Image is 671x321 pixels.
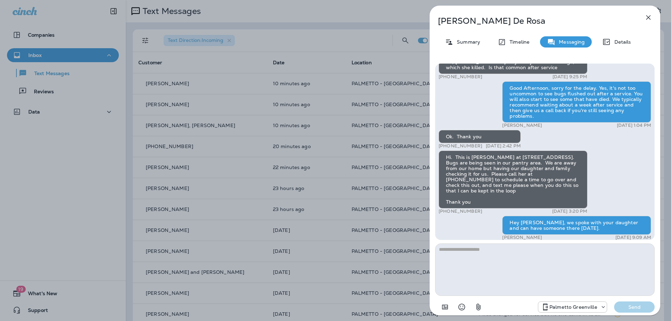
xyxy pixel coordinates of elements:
div: Hey [PERSON_NAME], we spoke with your daughter and can have someone there [DATE]. [503,216,651,235]
p: [DATE] 3:20 PM [552,209,587,214]
button: Add in a premade template [438,300,452,314]
p: Messaging [555,39,585,45]
p: Palmetto Greenville [549,304,597,310]
p: [PHONE_NUMBER] [439,74,482,80]
p: Timeline [506,39,529,45]
p: [PERSON_NAME] De Rosa [438,16,629,26]
p: [PHONE_NUMBER] [439,209,482,214]
p: [DATE] 9:09 AM [615,235,651,240]
div: Hi. This is [PERSON_NAME] at [STREET_ADDRESS]. Bugs are being seen in our pantry area. We are awa... [439,151,587,209]
div: Re, [STREET_ADDRESS]: My wife just found 5 bugs, which she killed. Is that common after service [439,55,587,74]
p: [PHONE_NUMBER] [439,143,482,149]
button: Select an emoji [455,300,469,314]
div: Good Afternoon, sorry for the delay. Yes, it's not too uncommon to see bugs flushed out after a s... [503,81,651,123]
p: [PERSON_NAME] [503,123,542,128]
p: [PERSON_NAME] [503,235,542,240]
p: Summary [453,39,480,45]
p: Details [611,39,631,45]
div: Ok. Thank you [439,130,521,143]
p: [DATE] 9:25 PM [553,74,587,80]
p: [DATE] 1:04 PM [617,123,651,128]
div: +1 (864) 385-1074 [538,303,607,311]
p: [DATE] 2:42 PM [486,143,521,149]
